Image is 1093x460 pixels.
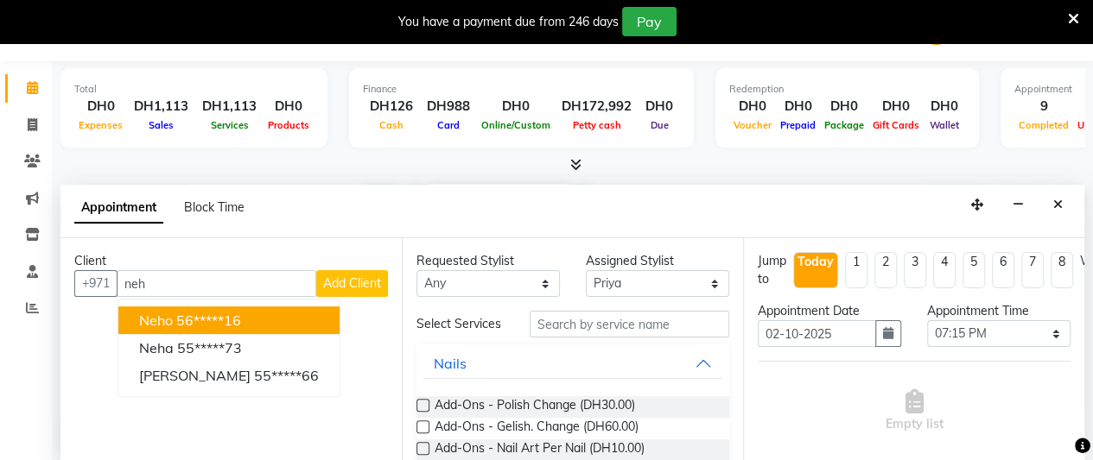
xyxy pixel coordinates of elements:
[363,82,680,97] div: Finance
[925,119,963,131] span: Wallet
[868,119,924,131] span: Gift Cards
[323,275,381,291] span: Add Client
[423,348,722,379] button: Nails
[74,82,314,97] div: Total
[569,119,626,131] span: Petty cash
[758,302,901,320] div: Appointment Date
[477,119,555,131] span: Online/Custom
[316,270,388,297] button: Add Client
[420,97,477,117] div: DH988
[117,270,316,297] input: Search by Name/Mobile/Email/Code
[207,119,253,131] span: Services
[992,252,1014,288] li: 6
[845,252,867,288] li: 1
[646,119,673,131] span: Due
[776,119,820,131] span: Prepaid
[874,252,897,288] li: 2
[184,199,245,215] span: Block Time
[622,7,677,36] button: Pay
[74,252,388,270] div: Client
[127,97,195,117] div: DH1,113
[1014,119,1073,131] span: Completed
[1014,97,1073,117] div: 9
[927,302,1071,320] div: Appointment Time
[1045,192,1071,218] button: Close
[435,396,635,418] span: Add-Ons - Polish Change (DH30.00)
[375,119,408,131] span: Cash
[758,252,786,288] div: Jump to
[477,97,555,117] div: DH0
[264,119,314,131] span: Products
[758,320,876,347] input: yyyy-mm-dd
[416,252,560,270] div: Requested Stylist
[139,367,251,384] span: [PERSON_NAME]
[530,311,729,337] input: Search by service name
[74,270,118,297] button: +971
[1051,252,1073,288] li: 8
[886,389,944,433] span: Empty list
[398,13,619,31] div: You have a payment due from 246 days
[639,97,680,117] div: DH0
[404,315,517,333] div: Select Services
[798,253,834,271] div: Today
[924,97,965,117] div: DH0
[820,119,868,131] span: Package
[963,252,985,288] li: 5
[139,312,173,329] span: Neho
[264,97,314,117] div: DH0
[586,252,729,270] div: Assigned Stylist
[195,97,264,117] div: DH1,113
[868,97,924,117] div: DH0
[729,97,776,117] div: DH0
[729,82,965,97] div: Redemption
[1021,252,1044,288] li: 7
[435,418,639,439] span: Add-Ons - Gelish. Change (DH60.00)
[144,119,178,131] span: Sales
[116,338,346,356] div: No client selected
[434,353,467,374] div: Nails
[729,119,776,131] span: Voucher
[74,97,127,117] div: DH0
[555,97,639,117] div: DH172,992
[776,97,820,117] div: DH0
[139,339,174,356] span: Neha
[904,252,926,288] li: 3
[433,119,464,131] span: Card
[74,119,127,131] span: Expenses
[74,192,163,224] span: Appointment
[820,97,868,117] div: DH0
[933,252,956,288] li: 4
[363,97,420,117] div: DH126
